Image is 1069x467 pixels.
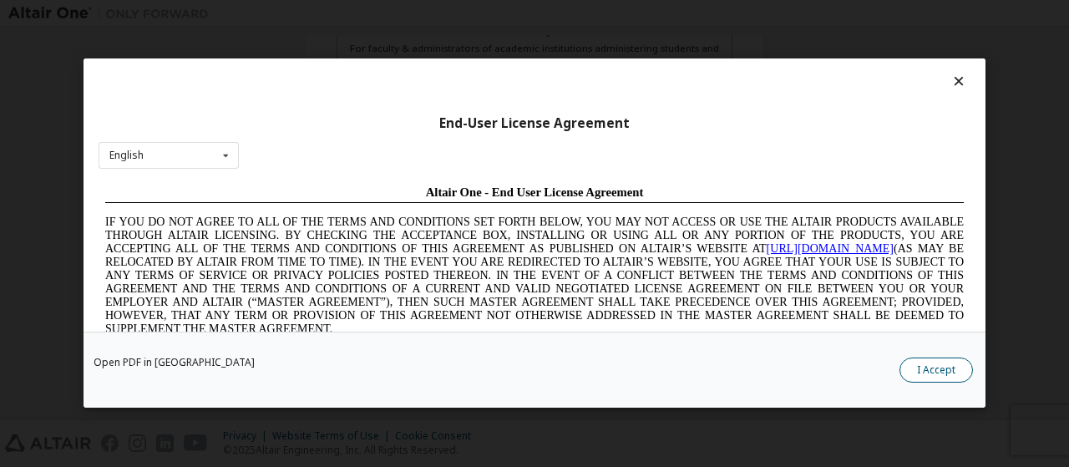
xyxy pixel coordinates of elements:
[7,37,865,156] span: IF YOU DO NOT AGREE TO ALL OF THE TERMS AND CONDITIONS SET FORTH BELOW, YOU MAY NOT ACCESS OR USE...
[7,170,865,290] span: Lore Ipsumd Sit Ame Cons Adipisc Elitseddo (“Eiusmodte”) in utlabor Etdolo Magnaaliqua Eni. (“Adm...
[899,358,973,383] button: I Accept
[99,115,970,132] div: End-User License Agreement
[109,150,144,160] div: English
[668,63,795,76] a: [URL][DOMAIN_NAME]
[327,7,545,20] span: Altair One - End User License Agreement
[94,358,255,368] a: Open PDF in [GEOGRAPHIC_DATA]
